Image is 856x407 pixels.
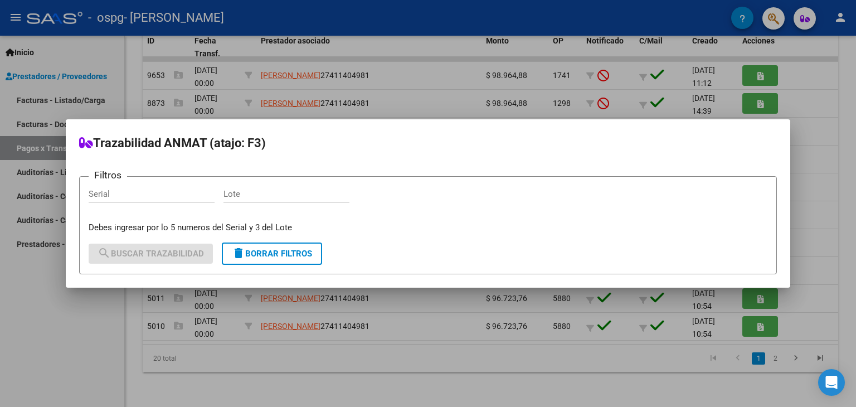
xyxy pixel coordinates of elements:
[79,133,777,154] h2: Trazabilidad ANMAT (atajo: F3)
[98,249,204,259] span: Buscar Trazabilidad
[222,243,322,265] button: Borrar Filtros
[98,246,111,260] mat-icon: search
[89,244,213,264] button: Buscar Trazabilidad
[232,249,312,259] span: Borrar Filtros
[89,168,127,182] h3: Filtros
[232,246,245,260] mat-icon: delete
[89,221,767,234] p: Debes ingresar por lo 5 numeros del Serial y 3 del Lote
[818,369,845,396] div: Open Intercom Messenger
